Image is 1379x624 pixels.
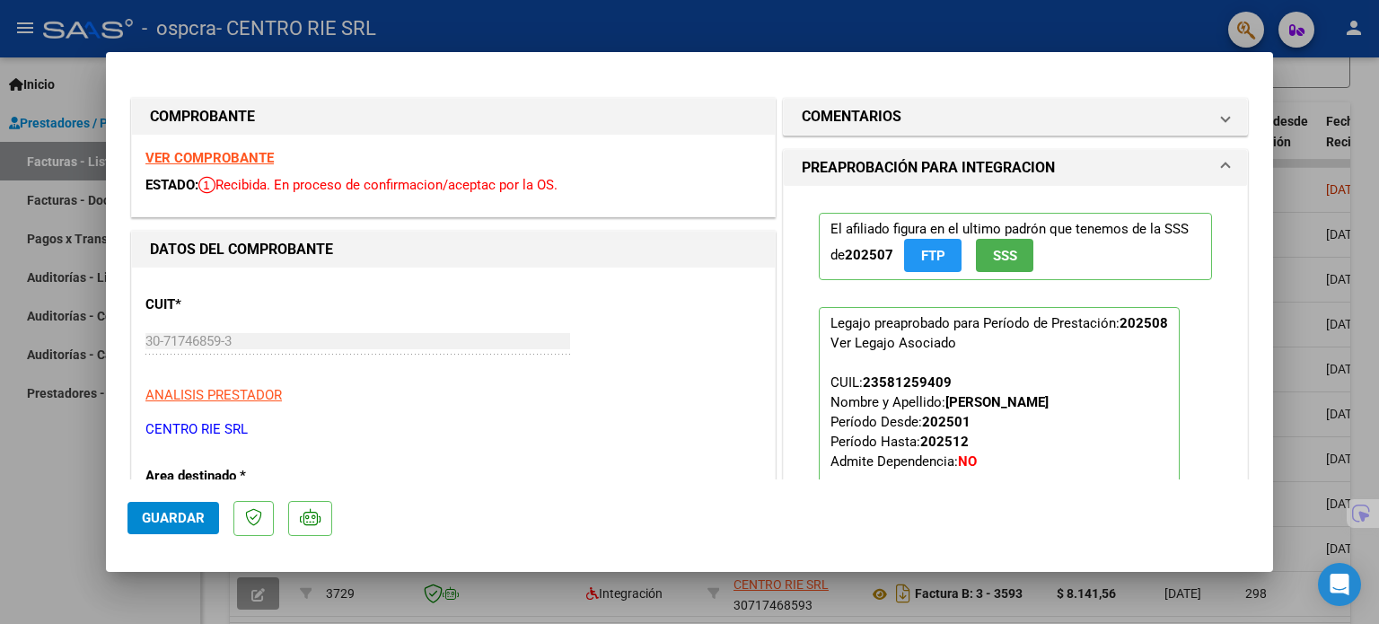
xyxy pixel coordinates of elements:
strong: 202507 [845,247,893,263]
strong: COMPROBANTE [150,108,255,125]
p: El afiliado figura en el ultimo padrón que tenemos de la SSS de [819,213,1212,280]
strong: 202508 [1120,315,1168,331]
span: ESTADO: [145,177,198,193]
div: 23581259409 [863,373,952,392]
p: Area destinado * [145,466,330,487]
mat-expansion-panel-header: COMENTARIOS [784,99,1247,135]
strong: [PERSON_NAME] [945,394,1049,410]
div: Open Intercom Messenger [1318,563,1361,606]
strong: NO [958,453,977,470]
span: SSS [993,248,1017,264]
div: PREAPROBACIÓN PARA INTEGRACION [784,186,1247,567]
h1: COMENTARIOS [802,106,901,127]
p: CUIT [145,294,330,315]
strong: DATOS DEL COMPROBANTE [150,241,333,258]
a: VER COMPROBANTE [145,150,274,166]
strong: 202512 [920,434,969,450]
p: Legajo preaprobado para Período de Prestación: [819,307,1180,526]
mat-expansion-panel-header: PREAPROBACIÓN PARA INTEGRACION [784,150,1247,186]
span: Guardar [142,510,205,526]
span: Recibida. En proceso de confirmacion/aceptac por la OS. [198,177,558,193]
strong: 202501 [922,414,971,430]
span: ANALISIS PRESTADOR [145,387,282,403]
span: CUIL: Nombre y Apellido: Período Desde: Período Hasta: Admite Dependencia: [830,374,1049,470]
div: Ver Legajo Asociado [830,333,956,353]
p: CENTRO RIE SRL [145,419,761,440]
button: FTP [904,239,962,272]
button: SSS [976,239,1033,272]
h1: PREAPROBACIÓN PARA INTEGRACION [802,157,1055,179]
button: Guardar [127,502,219,534]
span: FTP [921,248,945,264]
